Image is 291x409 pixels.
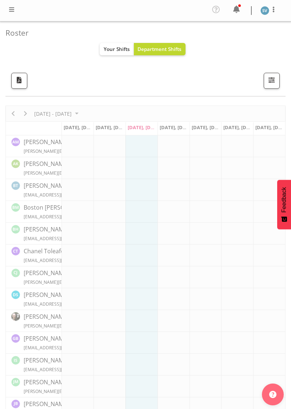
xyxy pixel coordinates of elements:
span: Feedback [281,187,287,213]
button: Download a PDF of the roster according to the set date range. [11,73,27,89]
h4: Roster [5,29,280,37]
button: Your Shifts [100,43,134,55]
button: Department Shifts [134,43,186,55]
img: solomon-vainakolo1122.jpg [260,6,269,15]
button: Feedback - Show survey [277,180,291,229]
img: help-xxl-2.png [269,391,276,398]
span: Department Shifts [137,45,182,52]
span: Your Shifts [104,45,130,52]
button: Filter Shifts [264,73,280,89]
